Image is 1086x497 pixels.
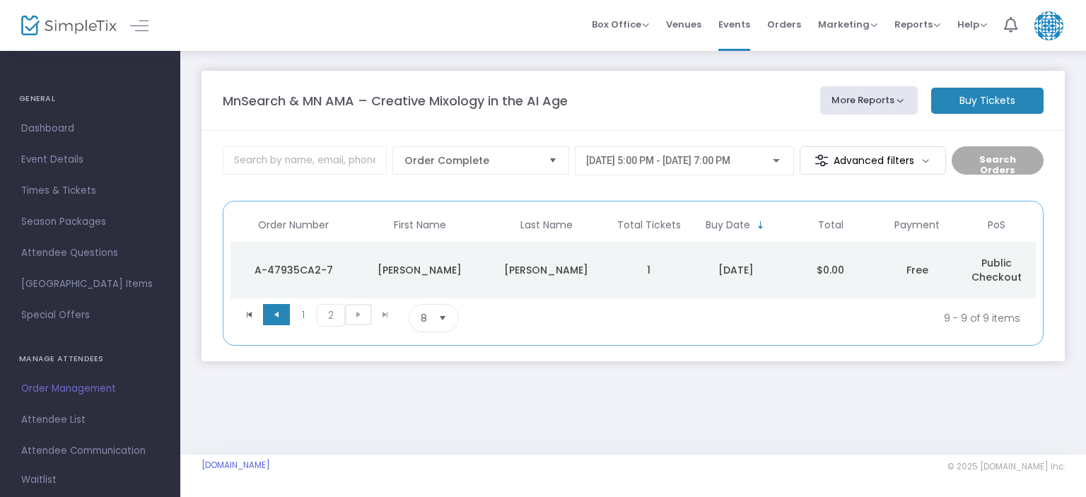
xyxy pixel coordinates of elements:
[767,6,801,42] span: Orders
[21,380,159,398] span: Order Management
[800,146,946,175] m-button: Advanced filters
[486,263,606,277] div: Bartlett
[290,304,317,325] span: Page 1
[520,219,573,231] span: Last Name
[947,461,1065,472] span: © 2025 [DOMAIN_NAME] Inc.
[21,119,159,138] span: Dashboard
[317,304,345,327] span: Page 2
[263,304,290,325] span: Go to the previous page
[271,309,282,320] span: Go to the previous page
[21,213,159,231] span: Season Packages
[609,242,689,298] td: 1
[543,147,563,174] button: Select
[692,263,780,277] div: 9/15/2025
[433,305,452,332] button: Select
[21,442,159,460] span: Attendee Communication
[234,263,354,277] div: A-47935CA2-7
[236,304,263,325] span: Go to the first page
[202,460,270,471] a: [DOMAIN_NAME]
[21,244,159,262] span: Attendee Questions
[230,209,1036,298] div: Data table
[818,219,843,231] span: Total
[19,345,161,373] h4: MANAGE ATTENDEES
[21,182,159,200] span: Times & Tickets
[404,153,537,168] span: Order Complete
[592,18,649,31] span: Box Office
[21,306,159,324] span: Special Offers
[818,18,877,31] span: Marketing
[894,219,940,231] span: Payment
[906,263,928,277] span: Free
[783,242,878,298] td: $0.00
[820,86,918,115] button: More Reports
[223,91,568,110] m-panel-title: MnSearch & MN AMA – Creative Mixology in the AI Age
[21,473,57,487] span: Waitlist
[361,263,480,277] div: Alissa
[718,6,750,42] span: Events
[706,219,750,231] span: Buy Date
[19,85,161,113] h4: GENERAL
[971,256,1022,284] span: Public Checkout
[894,18,940,31] span: Reports
[258,219,329,231] span: Order Number
[21,275,159,293] span: [GEOGRAPHIC_DATA] Items
[755,220,766,231] span: Sortable
[931,88,1044,114] m-button: Buy Tickets
[223,146,387,175] input: Search by name, email, phone, order number, ip address, or last 4 digits of card
[666,6,701,42] span: Venues
[599,304,1020,332] kendo-pager-info: 9 - 9 of 9 items
[421,311,427,325] span: 8
[244,309,255,320] span: Go to the first page
[21,411,159,429] span: Attendee List
[394,219,446,231] span: First Name
[988,219,1005,231] span: PoS
[957,18,987,31] span: Help
[609,209,689,242] th: Total Tickets
[814,153,829,168] img: filter
[21,151,159,169] span: Event Details
[586,155,730,166] span: [DATE] 5:00 PM - [DATE] 7:00 PM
